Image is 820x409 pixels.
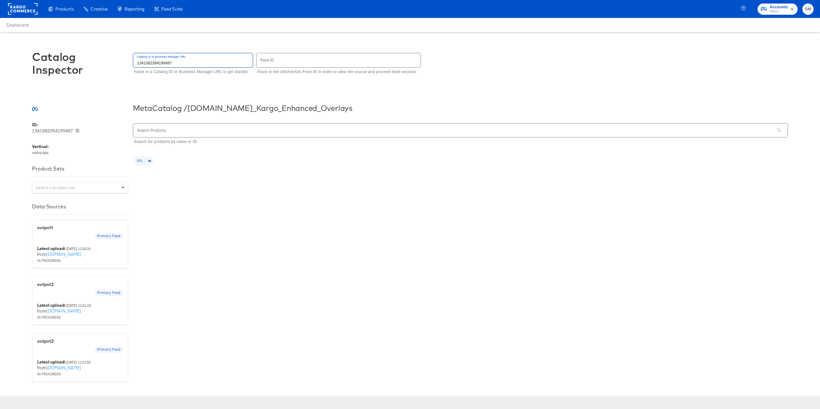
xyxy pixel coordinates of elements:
[32,203,128,210] div: Data Sources
[46,251,81,257] a: [DOMAIN_NAME]
[32,50,128,76] div: Catalog Inspector
[37,359,65,365] b: Latest upload:
[758,4,798,15] button: AccountsMacy's
[133,158,154,163] span: All: ...
[134,69,249,75] p: Paste in a Catalog ID or Business Manager URL to get started.
[66,246,91,251] small: [DATE] 11:20:15
[37,302,65,308] b: Latest upload:
[37,315,61,320] span: In Progress
[770,9,788,14] span: Macy's
[32,165,128,172] div: Product Sets
[94,234,123,239] span: Primary Feed
[46,365,81,371] a: [DOMAIN_NAME]
[46,308,81,314] a: [DOMAIN_NAME]
[257,69,416,75] p: Paste in the StitcherAds Feed ID in order to view the source and proceed feed sections
[133,104,788,113] div: Meta Catalog / [DOMAIN_NAME]_Kargo_Enhanced_Overlays
[32,128,76,134] span: 1341082394199487
[134,139,783,145] p: Search for products by name or ID.
[37,225,123,231] div: output1
[91,6,108,12] span: Creative
[55,6,74,12] span: Products
[32,122,128,381] div: vehicles
[805,5,811,13] span: SM
[94,347,123,352] span: Primary Feed
[32,144,48,149] b: Vertical:
[161,6,183,12] span: Feed Suite
[32,182,128,193] div: Select a product set
[32,122,37,128] b: ID:
[66,360,91,364] small: [DATE] 11:21:52
[133,156,154,165] div: All: ...
[94,290,123,296] span: Primary Feed
[37,258,61,263] span: In Progress
[770,4,788,11] span: Accounts
[37,338,123,344] div: output3
[37,281,123,288] div: output2
[37,359,123,377] div: from
[37,371,61,376] span: In Progress
[66,303,91,308] small: [DATE] 11:21:18
[37,246,65,251] b: Latest upload:
[37,302,123,320] div: from
[6,22,29,28] a: Dashboard
[802,4,814,15] button: SM
[125,6,144,12] span: Reporting
[37,246,123,263] div: from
